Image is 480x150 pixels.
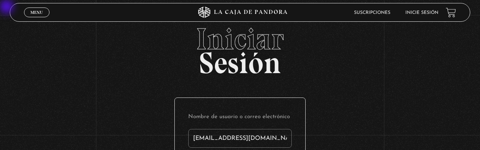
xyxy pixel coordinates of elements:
[354,10,390,15] a: Suscripciones
[28,16,46,22] span: Cerrar
[10,24,471,72] h2: Sesión
[446,7,456,18] a: View your shopping cart
[10,24,471,54] span: Iniciar
[188,111,292,123] label: Nombre de usuario o correo electrónico
[30,10,43,15] span: Menu
[405,10,438,15] a: Inicie sesión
